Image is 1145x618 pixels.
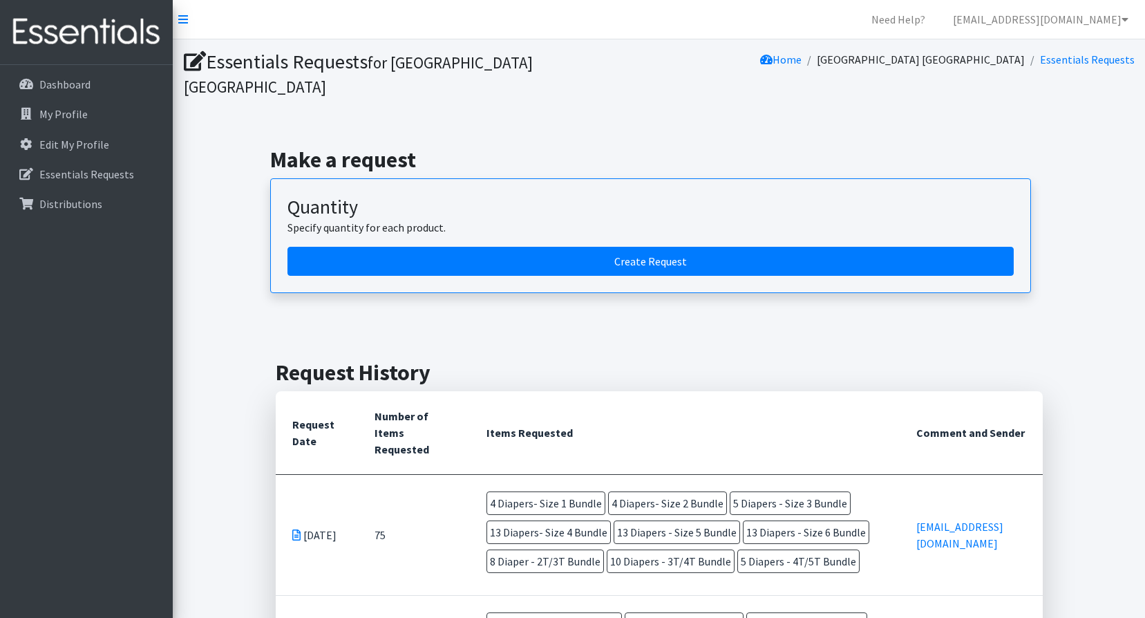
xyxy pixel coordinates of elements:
span: 8 Diaper - 2T/3T Bundle [486,550,604,573]
a: Edit My Profile [6,131,167,158]
td: 75 [358,475,470,596]
p: Specify quantity for each product. [287,219,1014,236]
p: Dashboard [39,77,91,91]
small: for [GEOGRAPHIC_DATA] [GEOGRAPHIC_DATA] [184,53,533,97]
a: Distributions [6,190,167,218]
img: HumanEssentials [6,9,167,55]
a: [GEOGRAPHIC_DATA] [GEOGRAPHIC_DATA] [817,53,1025,66]
p: My Profile [39,107,88,121]
span: 4 Diapers- Size 2 Bundle [608,491,727,515]
th: Number of Items Requested [358,391,470,475]
th: Comment and Sender [900,391,1043,475]
a: My Profile [6,100,167,128]
span: 4 Diapers- Size 1 Bundle [486,491,605,515]
a: [EMAIL_ADDRESS][DOMAIN_NAME] [942,6,1139,33]
span: 13 Diapers- Size 4 Bundle [486,521,611,544]
a: Essentials Requests [6,160,167,188]
span: 13 Diapers - Size 6 Bundle [743,521,869,544]
a: Need Help? [860,6,936,33]
th: Request Date [276,391,358,475]
p: Essentials Requests [39,167,134,181]
p: Distributions [39,197,102,211]
a: [EMAIL_ADDRESS][DOMAIN_NAME] [916,520,1003,550]
a: Dashboard [6,71,167,98]
a: Create a request by quantity [287,247,1014,276]
span: 5 Diapers - Size 3 Bundle [730,491,851,515]
h2: Request History [276,359,1043,386]
h2: Make a request [270,147,1048,173]
span: 13 Diapers - Size 5 Bundle [614,521,740,544]
span: 10 Diapers - 3T/4T Bundle [607,550,735,573]
h1: Essentials Requests [184,50,654,97]
a: Home [760,53,802,66]
p: Edit My Profile [39,138,109,151]
span: 5 Diapers - 4T/5T Bundle [737,550,860,573]
td: [DATE] [276,475,358,596]
th: Items Requested [470,391,900,475]
h3: Quantity [287,196,1014,219]
a: Essentials Requests [1040,53,1135,66]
